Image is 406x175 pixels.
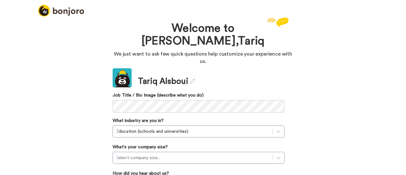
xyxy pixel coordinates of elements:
[132,22,274,47] h1: Welcome to [PERSON_NAME], Tariq
[113,144,168,150] label: What's your company size?
[138,76,195,87] div: Tariq Alsboui
[113,118,164,124] label: What industry are you in?
[113,50,293,65] p: We just want to ask few quick questions help customize your experience with us.
[113,92,285,98] label: Job Title / Bio Image (describe what you do)
[38,5,84,17] img: logo_full.png
[267,17,289,27] img: reply.svg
